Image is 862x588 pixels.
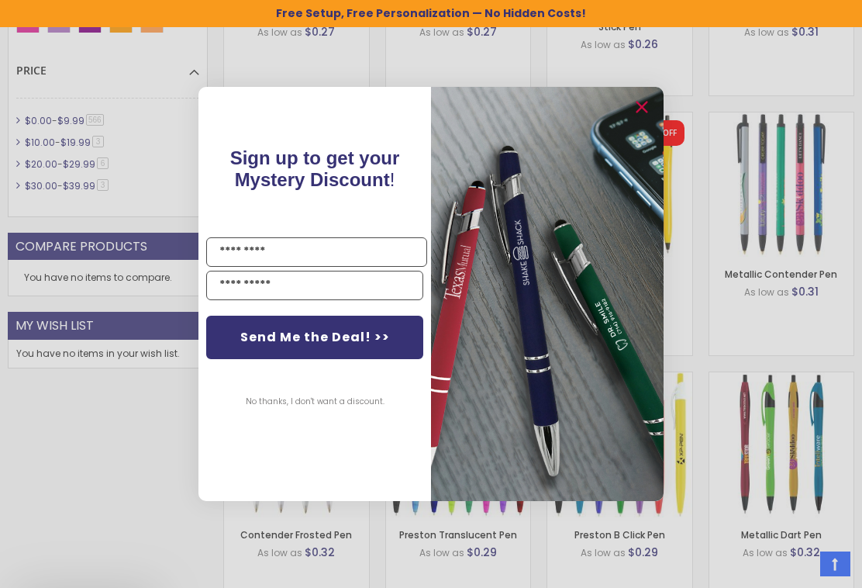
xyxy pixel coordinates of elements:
input: YOUR EMAIL [206,271,423,300]
span: ! [230,147,400,190]
button: Close dialog [629,95,654,119]
button: Send Me the Deal! >> [206,316,423,359]
img: 081b18bf-2f98-4675-a917-09431eb06994.jpeg [431,87,664,500]
iframe: Google Customer Reviews [734,546,862,588]
button: No thanks, I don't want a discount. [238,382,392,421]
span: Sign up to get your Mystery Discount [230,147,400,190]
